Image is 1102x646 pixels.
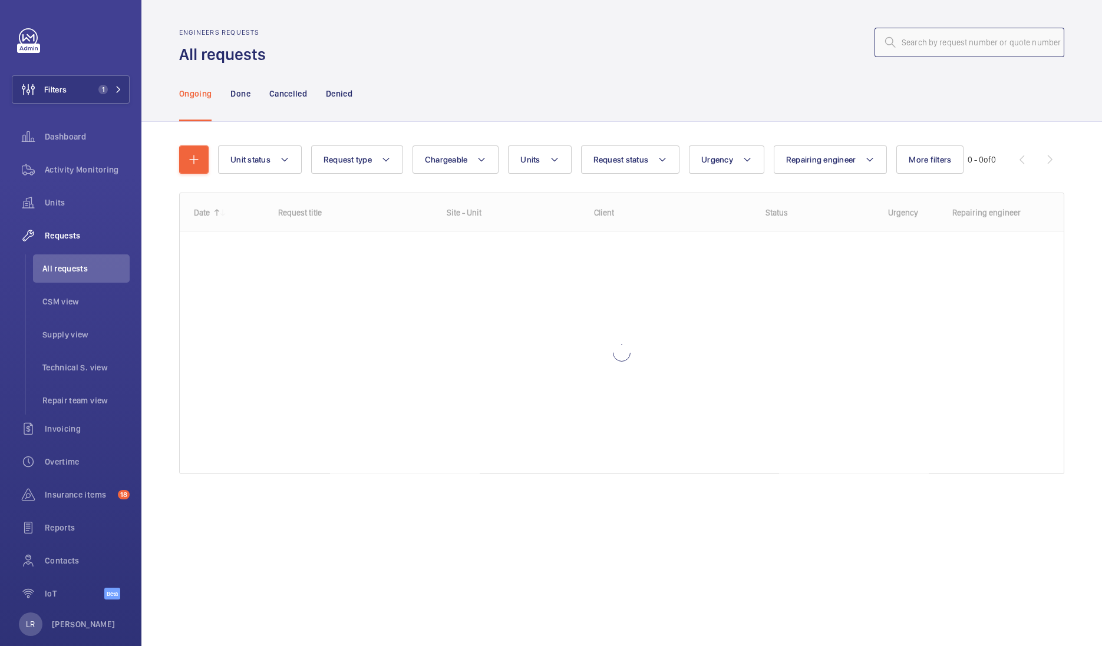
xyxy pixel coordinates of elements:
[45,456,130,468] span: Overtime
[425,155,468,164] span: Chargeable
[42,263,130,274] span: All requests
[520,155,540,164] span: Units
[311,145,403,174] button: Request type
[896,145,964,174] button: More filters
[45,489,113,501] span: Insurance items
[12,75,130,104] button: Filters1
[45,522,130,534] span: Reports
[45,164,130,175] span: Activity Monitoring
[230,88,250,100] p: Done
[581,145,680,174] button: Request status
[875,28,1064,57] input: Search by request number or quote number
[98,85,108,94] span: 1
[45,197,130,208] span: Units
[701,155,733,164] span: Urgency
[104,588,120,599] span: Beta
[968,155,996,164] span: 0 - 0 0
[909,155,951,164] span: More filters
[508,145,571,174] button: Units
[118,490,130,499] span: 18
[42,395,130,406] span: Repair team view
[593,155,649,164] span: Request status
[984,155,991,164] span: of
[786,155,856,164] span: Repairing engineer
[45,230,130,241] span: Requests
[42,362,130,373] span: Technical S. view
[45,588,104,599] span: IoT
[26,618,35,630] p: LR
[42,329,130,340] span: Supply view
[689,145,764,174] button: Urgency
[179,88,212,100] p: Ongoing
[230,155,270,164] span: Unit status
[179,28,273,37] h2: Engineers requests
[218,145,302,174] button: Unit status
[269,88,307,100] p: Cancelled
[324,155,372,164] span: Request type
[326,88,352,100] p: Denied
[52,618,116,630] p: [PERSON_NAME]
[45,423,130,435] span: Invoicing
[44,84,67,95] span: Filters
[413,145,499,174] button: Chargeable
[45,555,130,567] span: Contacts
[179,44,273,65] h1: All requests
[774,145,887,174] button: Repairing engineer
[42,296,130,307] span: CSM view
[45,131,130,143] span: Dashboard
